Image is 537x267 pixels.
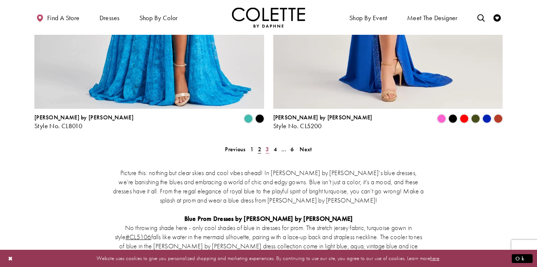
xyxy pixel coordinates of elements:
p: Picture this: nothing but clear skies and cool vibes ahead! In [PERSON_NAME] by [PERSON_NAME]’s b... [113,168,424,205]
a: Next Page [297,144,314,155]
a: Prev Page [223,144,248,155]
i: Black [448,114,457,123]
a: Check Wishlist [492,7,503,27]
i: Red [460,114,469,123]
span: Next [300,145,312,153]
span: Previous [225,145,245,153]
span: [PERSON_NAME] by [PERSON_NAME] [273,114,372,121]
span: ... [281,145,286,153]
a: Opens in new tab [125,233,151,241]
span: Dresses [99,14,120,22]
a: ... [279,144,288,155]
span: Shop By Event [349,14,387,22]
a: 4 [271,144,279,155]
a: 1 [248,144,256,155]
span: Current page [256,144,263,155]
span: 1 [250,145,254,153]
span: 4 [274,145,277,153]
a: Visit Home Page [232,7,305,27]
span: 2 [258,145,261,153]
a: Toggle search [476,7,487,27]
a: 3 [263,144,271,155]
span: 3 [266,145,269,153]
span: Shop by color [138,7,180,27]
a: here [430,255,439,262]
button: Close Dialog [4,252,17,265]
span: [PERSON_NAME] by [PERSON_NAME] [34,114,134,121]
i: Royal Blue [482,114,491,123]
a: Meet the designer [405,7,459,27]
div: Colette by Daphne Style No. CL8010 [34,114,134,130]
img: Colette by Daphne [232,7,305,27]
i: Olive [471,114,480,123]
span: Shop By Event [348,7,389,27]
i: Black [255,114,264,123]
i: Neon Pink [437,114,446,123]
span: Dresses [98,7,121,27]
a: 6 [288,144,296,155]
a: Find a store [34,7,81,27]
i: Turquoise [244,114,253,123]
span: Find a store [47,14,80,22]
button: Submit Dialog [512,254,533,263]
span: Style No. CL5200 [273,122,322,130]
span: 6 [290,145,294,153]
i: Sienna [494,114,503,123]
span: Style No. CL8010 [34,122,82,130]
strong: Blue Prom Dresses by [PERSON_NAME] by [PERSON_NAME] [184,214,353,223]
div: Colette by Daphne Style No. CL5200 [273,114,372,130]
p: Website uses cookies to give you personalized shopping and marketing experiences. By continuing t... [53,253,484,263]
span: Meet the designer [407,14,458,22]
span: Shop by color [139,14,178,22]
